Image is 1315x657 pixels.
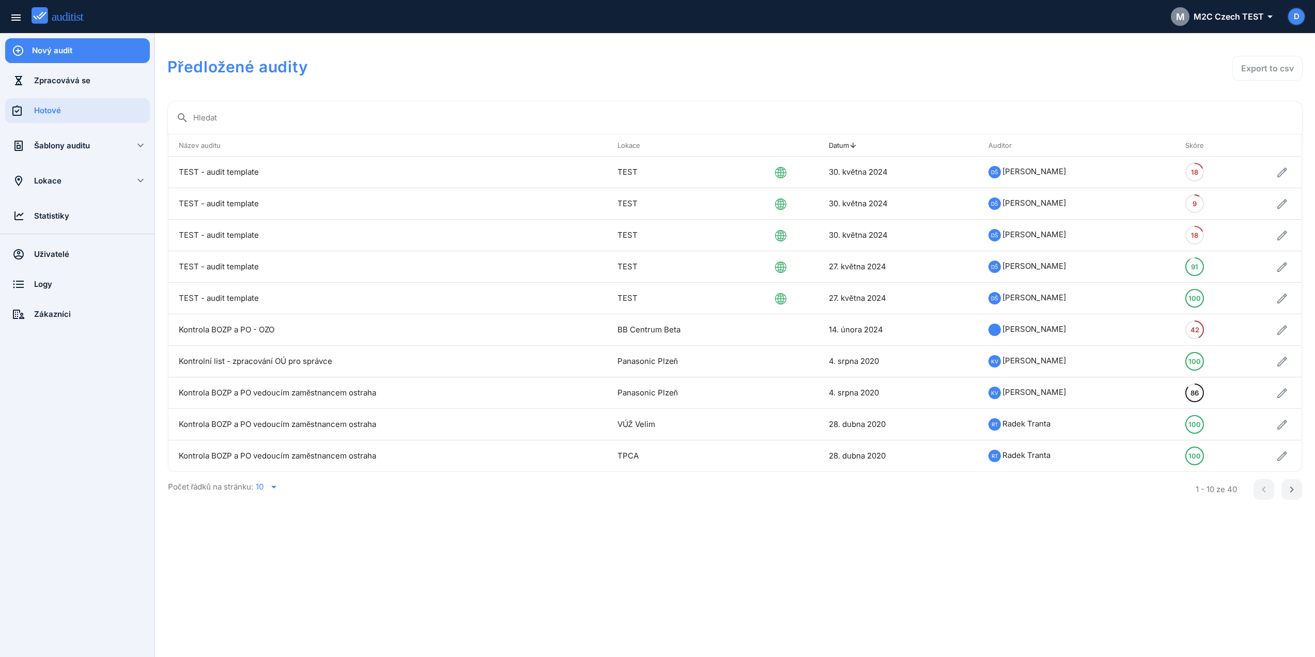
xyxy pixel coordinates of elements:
[1294,11,1299,23] span: D
[607,409,775,440] td: VÚŽ Velim
[1264,10,1272,23] i: arrow_drop_down_outlined
[818,314,978,346] td: 14. února 2024
[1176,10,1185,24] span: M
[176,112,189,124] i: search
[991,198,998,209] span: DŠ
[1286,483,1298,496] i: chevron_right
[775,262,786,273] img: globe
[167,56,848,78] h1: Předložené audity
[818,440,978,472] td: 28. dubna 2020
[168,251,607,283] td: TEST - audit template
[1002,324,1066,334] span: [PERSON_NAME]
[775,230,786,241] img: globe
[818,220,978,251] td: 30. května 2024
[1196,484,1237,496] div: 1 - 10 ze 40
[168,134,607,157] th: Název auditu: Not sorted. Activate to sort ascending.
[818,283,978,314] td: 27. května 2024
[5,272,150,297] a: Logy
[607,134,775,157] th: Lokace: Not sorted. Activate to sort ascending.
[34,75,150,86] div: Zpracovává se
[991,387,998,399] span: KV
[607,157,775,188] td: TEST
[1281,479,1302,500] button: Next page
[1190,322,1199,338] div: 42
[5,242,150,267] a: Uživatelé
[988,324,1001,336] img: 1537963897_5bab777924f09.jpeg
[1175,134,1223,157] th: Skóre: Not sorted. Activate to sort ascending.
[1241,62,1294,74] div: Export to csv
[34,309,150,320] div: Zákazníci
[1002,261,1066,271] span: [PERSON_NAME]
[1193,195,1197,212] div: 9
[1002,450,1050,460] span: Radek Tranta
[1171,7,1272,26] div: M2C Czech TEST
[10,11,22,24] i: menu
[607,188,775,220] td: TEST
[32,7,93,24] img: auditist_logo_new.svg
[607,314,775,346] td: BB Centrum Beta
[818,188,978,220] td: 30. května 2024
[607,220,775,251] td: TEST
[607,251,775,283] td: TEST
[1002,166,1066,176] span: [PERSON_NAME]
[818,251,978,283] td: 27. května 2024
[1002,419,1050,429] span: Radek Tranta
[992,419,998,430] span: RT
[168,440,607,472] td: Kontrola BOZP a PO vedoucím zaměstnancem ostraha
[34,140,121,151] div: Šablony auditu
[168,346,607,377] td: Kontrolní list - zpracování OÚ pro správce
[1188,353,1201,370] div: 100
[607,377,775,409] td: Panasonic Plzeň
[1190,385,1199,401] div: 86
[1188,416,1201,433] div: 100
[34,279,150,290] div: Logy
[5,302,150,327] a: Zákazníci
[775,198,786,210] img: globe
[193,110,1294,126] input: Hledat
[818,346,978,377] td: 4. srpna 2020
[32,45,150,56] div: Nový audit
[991,356,998,367] span: KV
[849,141,857,149] i: arrow_upward
[607,283,775,314] td: TEST
[818,157,978,188] td: 30. května 2024
[168,472,1168,502] div: Počet řádků na stránku:
[168,220,607,251] td: TEST - audit template
[991,293,998,304] span: DŠ
[1002,198,1066,208] span: [PERSON_NAME]
[1191,258,1198,275] div: 91
[775,134,818,157] th: : Not sorted.
[1163,4,1280,29] button: MM2C Czech TEST
[134,139,147,151] i: keyboard_arrow_down
[168,157,607,188] td: TEST - audit template
[1191,164,1198,180] div: 18
[168,409,607,440] td: Kontrola BOZP a PO vedoucím zaměstnancem ostraha
[168,314,607,346] td: Kontrola BOZP a PO - OZO
[5,204,150,228] a: Statistiky
[1002,387,1066,397] span: [PERSON_NAME]
[818,377,978,409] td: 4. srpna 2020
[5,98,150,123] a: Hotové
[34,210,150,222] div: Statistiky
[34,175,121,187] div: Lokace
[1188,448,1201,464] div: 100
[134,174,147,187] i: keyboard_arrow_down
[268,481,280,493] i: arrow_drop_down
[991,230,998,241] span: DŠ
[992,450,998,462] span: RT
[991,166,998,178] span: DŠ
[34,249,150,260] div: Uživatelé
[775,167,786,178] img: globe
[607,440,775,472] td: TPCA
[34,105,150,116] div: Hotové
[978,134,1175,157] th: Auditor: Not sorted. Activate to sort ascending.
[991,261,998,272] span: DŠ
[818,134,978,157] th: Datum: Sorted descending. Activate to remove sorting.
[1002,230,1066,239] span: [PERSON_NAME]
[1287,7,1306,26] button: D
[256,482,264,492] div: 10
[168,283,607,314] td: TEST - audit template
[5,169,121,193] a: Lokace
[1002,356,1066,365] span: [PERSON_NAME]
[775,293,786,304] img: globe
